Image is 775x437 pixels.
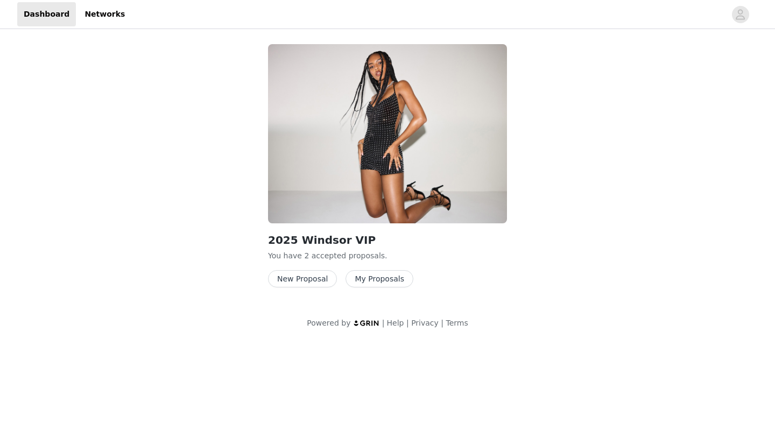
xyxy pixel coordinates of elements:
p: You have 2 accepted proposal . [268,250,507,262]
button: New Proposal [268,270,337,287]
span: Powered by [307,319,350,327]
img: logo [353,320,380,327]
a: Dashboard [17,2,76,26]
a: Help [387,319,404,327]
a: Privacy [411,319,439,327]
a: Networks [78,2,131,26]
span: s [381,251,385,260]
img: Windsor [268,44,507,223]
div: avatar [735,6,745,23]
span: | [406,319,409,327]
button: My Proposals [346,270,413,287]
h2: 2025 Windsor VIP [268,232,507,248]
a: Terms [446,319,468,327]
span: | [382,319,385,327]
span: | [441,319,443,327]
